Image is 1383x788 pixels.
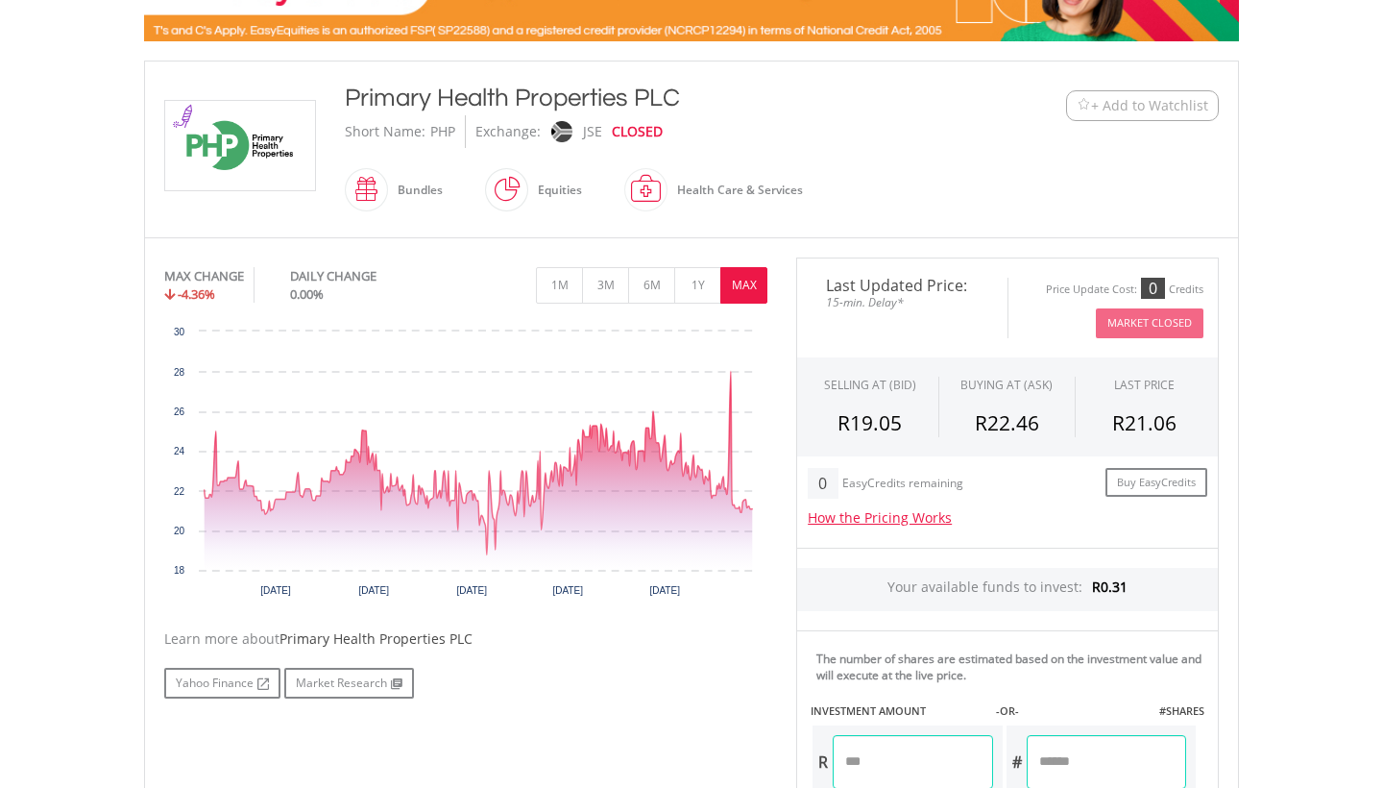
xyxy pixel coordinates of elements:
[164,322,767,610] div: Chart. Highcharts interactive chart.
[1092,578,1128,596] span: R0.31
[430,115,455,148] div: PHP
[284,668,414,699] a: Market Research
[816,651,1210,683] div: The number of shares are estimated based on the investment value and will execute at the live price.
[174,526,185,536] text: 20
[358,585,389,596] text: [DATE]
[164,267,244,285] div: MAX CHANGE
[811,703,926,719] label: INVESTMENT AMOUNT
[345,115,425,148] div: Short Name:
[1169,283,1203,297] div: Credits
[824,377,916,393] div: SELLING AT (BID)
[649,585,680,596] text: [DATE]
[290,285,324,303] span: 0.00%
[178,285,215,303] span: -4.36%
[164,668,280,699] a: Yahoo Finance
[1091,96,1208,115] span: + Add to Watchlist
[174,406,185,417] text: 26
[996,703,1019,719] label: -OR-
[536,267,583,304] button: 1M
[583,115,602,148] div: JSE
[960,377,1053,393] span: BUYING AT (ASK)
[290,267,441,285] div: DAILY CHANGE
[612,115,663,148] div: CLOSED
[164,629,767,649] div: Learn more about
[837,409,902,436] span: R19.05
[551,121,572,142] img: jse.png
[174,565,185,576] text: 18
[720,267,767,304] button: MAX
[388,167,443,213] div: Bundles
[475,115,541,148] div: Exchange:
[457,585,488,596] text: [DATE]
[279,629,473,648] span: Primary Health Properties PLC
[174,446,185,456] text: 24
[1046,283,1137,297] div: Price Update Cost:
[168,101,312,190] img: EQU.ZA.PHP.png
[174,486,185,497] text: 22
[174,327,185,337] text: 30
[260,585,291,596] text: [DATE]
[1096,308,1203,338] button: Market Closed
[164,322,767,610] svg: Interactive chart
[1066,90,1219,121] button: Watchlist + Add to Watchlist
[667,167,803,213] div: Health Care & Services
[174,367,185,378] text: 28
[797,568,1218,611] div: Your available funds to invest:
[1159,703,1204,719] label: #SHARES
[528,167,582,213] div: Equities
[808,468,837,499] div: 0
[1105,468,1207,498] a: Buy EasyCredits
[808,508,952,527] a: How the Pricing Works
[975,409,1039,436] span: R22.46
[812,293,993,311] span: 15-min. Delay*
[582,267,629,304] button: 3M
[674,267,721,304] button: 1Y
[842,477,963,493] div: EasyCredits remaining
[1141,278,1165,299] div: 0
[1114,377,1175,393] div: LAST PRICE
[552,585,583,596] text: [DATE]
[345,81,948,115] div: Primary Health Properties PLC
[1077,98,1091,112] img: Watchlist
[812,278,993,293] span: Last Updated Price:
[628,267,675,304] button: 6M
[1112,409,1177,436] span: R21.06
